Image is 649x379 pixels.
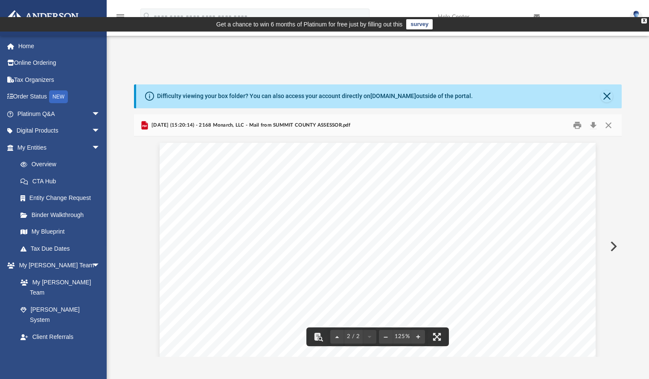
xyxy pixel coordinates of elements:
[134,136,622,356] div: File preview
[6,71,113,88] a: Tax Organizers
[92,122,109,140] span: arrow_drop_down
[586,119,601,132] button: Download
[330,327,344,346] button: Previous page
[569,119,586,132] button: Print
[12,206,113,223] a: Binder Walkthrough
[134,114,622,357] div: Preview
[601,90,613,102] button: Close
[6,88,113,106] a: Order StatusNEW
[344,327,363,346] button: 2 / 2
[134,136,622,356] div: Document Viewer
[6,257,109,274] a: My [PERSON_NAME] Teamarrow_drop_down
[406,19,433,29] a: survey
[6,139,113,156] a: My Entitiesarrow_drop_down
[12,190,113,207] a: Entity Change Request
[6,55,113,72] a: Online Ordering
[12,173,113,190] a: CTA Hub
[370,93,416,99] a: [DOMAIN_NAME]
[6,122,113,139] a: Digital Productsarrow_drop_down
[12,274,105,301] a: My [PERSON_NAME] Team
[92,257,109,275] span: arrow_drop_down
[12,328,109,345] a: Client Referrals
[4,10,81,27] img: Anderson Advisors Platinum Portal
[393,334,411,339] div: Current zoom level
[630,11,643,23] img: User Pic
[6,105,113,122] a: Platinum Q&Aarrow_drop_down
[216,19,403,29] div: Get a chance to win 6 months of Platinum for free just by filling out this
[6,38,113,55] a: Home
[157,92,473,101] div: Difficulty viewing your box folder? You can also access your account directly on outside of the p...
[92,139,109,156] span: arrow_drop_down
[309,327,328,346] button: Toggle findbar
[411,327,425,346] button: Zoom in
[92,105,109,123] span: arrow_drop_down
[12,156,113,173] a: Overview
[603,234,622,258] button: Next File
[601,119,616,132] button: Close
[12,240,113,257] a: Tax Due Dates
[6,345,109,362] a: My Documentsarrow_drop_down
[344,334,363,339] span: 2 / 2
[12,301,109,328] a: [PERSON_NAME] System
[92,345,109,363] span: arrow_drop_down
[150,122,350,129] span: [DATE] (15:20:14) - 2168 Monarch, LLC - Mail from SUMMIT COUNTY ASSESSOR.pdf
[115,12,125,22] i: menu
[428,327,446,346] button: Enter fullscreen
[641,18,647,23] div: close
[115,16,125,22] a: menu
[379,327,393,346] button: Zoom out
[49,90,68,103] div: NEW
[12,223,109,240] a: My Blueprint
[143,12,152,21] i: search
